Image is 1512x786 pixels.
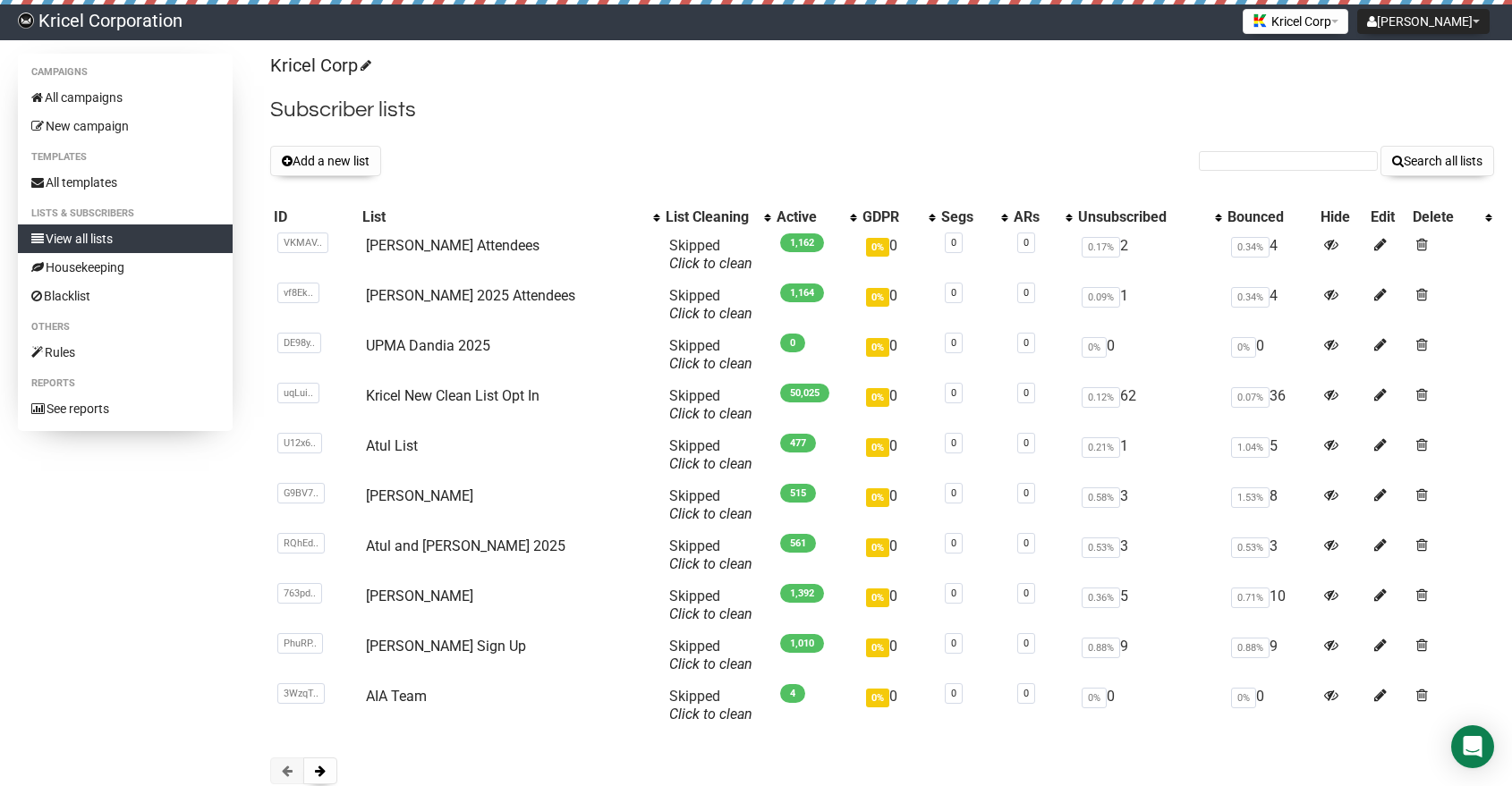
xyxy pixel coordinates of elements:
span: 0% [866,638,889,657]
a: 0 [1024,487,1029,499]
a: See reports [18,394,233,423]
span: 0.17% [1082,237,1120,258]
a: 0 [951,437,956,449]
span: 0.12% [1082,387,1120,408]
td: 3 [1075,480,1224,530]
span: Skipped [669,638,752,672]
a: 0 [1024,587,1029,599]
span: 0% [1082,337,1107,358]
a: Click to clean [669,305,752,322]
th: Hide: No sort applied, sorting is disabled [1317,205,1367,230]
span: G9BV7.. [277,483,325,503]
th: ID: No sort applied, sorting is disabled [270,205,359,230]
button: Add a new list [270,146,381,176]
a: View all lists [18,224,233,253]
td: 3 [1075,530,1224,580]
span: 0 [780,334,805,352]
td: 0 [859,680,938,731]
a: Click to clean [669,255,752,272]
span: RQhEd.. [277,533,325,554]
a: [PERSON_NAME] [366,487,473,504]
span: Skipped [669,387,752,422]
a: 0 [951,688,956,699]
th: GDPR: No sort applied, activate to apply an ascending sort [859,205,938,230]
span: 0% [866,288,889,307]
span: 0.58% [1082,487,1120,508]
td: 0 [859,230,938,280]
a: Kricel New Clean List Opt In [366,387,539,404]
a: 0 [1024,337,1029,349]
span: 0% [866,689,889,707]
a: 0 [1024,688,1029,699]
span: 1.04% [1231,437,1270,458]
td: 0 [1224,680,1317,731]
span: Skipped [669,537,752,572]
a: Click to clean [669,655,752,672]
a: Click to clean [669,555,752,572]
td: 5 [1075,580,1224,630]
a: AIA Team [366,688,427,705]
span: Skipped [669,688,752,723]
th: ARs: No sort applied, activate to apply an ascending sort [1010,205,1075,230]
div: Hide [1321,208,1363,226]
a: Click to clean [669,505,752,522]
div: List Cleaning [666,208,755,226]
a: Click to clean [669,455,752,472]
div: GDPR [862,208,920,226]
span: VKMAV.. [277,232,328,253]
td: 0 [1075,330,1224,380]
td: 0 [859,380,938,430]
div: Bounced [1227,208,1313,226]
a: 0 [1024,237,1029,249]
div: Active [777,208,841,226]
td: 62 [1075,380,1224,430]
td: 0 [859,430,938,480]
span: 1.53% [1231,487,1270,508]
a: 0 [951,237,956,249]
a: Blacklist [18,282,233,310]
span: Skipped [669,587,752,622]
a: UPMA Dandia 2025 [366,337,490,354]
td: 2 [1075,230,1224,280]
td: 10 [1224,580,1317,630]
a: Rules [18,338,233,367]
span: Skipped [669,437,752,472]
span: PhuRP.. [277,633,323,654]
span: 515 [780,484,816,503]
img: 79b6858f2fdb6f0bdcc40461c13748f9 [18,13,34,29]
td: 3 [1224,530,1317,580]
span: Skipped [669,337,752,372]
a: 0 [951,537,956,549]
th: Unsubscribed: No sort applied, activate to apply an ascending sort [1075,205,1224,230]
span: 0% [1231,337,1256,358]
td: 0 [859,580,938,630]
span: 0% [1231,688,1256,708]
a: 0 [951,638,956,649]
span: Skipped [669,287,752,322]
span: 0% [866,388,889,407]
span: 0.88% [1082,638,1120,658]
a: Click to clean [669,605,752,622]
th: Segs: No sort applied, activate to apply an ascending sort [938,205,1010,230]
td: 0 [1224,330,1317,380]
li: Others [18,317,233,338]
button: Search all lists [1380,146,1494,176]
td: 9 [1224,630,1317,680]
span: 1,010 [780,634,824,653]
span: 0.34% [1231,237,1270,258]
a: Click to clean [669,355,752,372]
td: 0 [859,480,938,530]
a: 0 [1024,287,1029,299]
th: Delete: No sort applied, activate to apply an ascending sort [1409,205,1494,230]
a: 0 [951,587,956,599]
div: Edit [1371,208,1406,226]
li: Templates [18,147,233,168]
span: 1,164 [780,283,824,302]
a: Click to clean [669,405,752,422]
div: Open Intercom Messenger [1451,725,1494,768]
th: Active: No sort applied, activate to apply an ascending sort [773,205,859,230]
button: [PERSON_NAME] [1357,9,1490,34]
span: 0% [866,438,889,457]
span: 50,025 [780,384,829,402]
th: List: No sort applied, activate to apply an ascending sort [359,205,662,230]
